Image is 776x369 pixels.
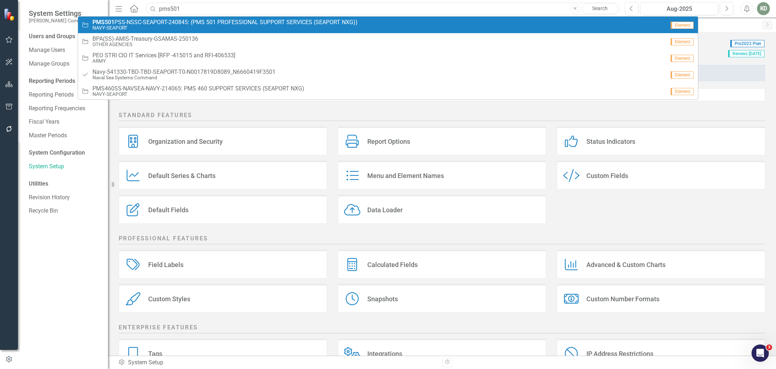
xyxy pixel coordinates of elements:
a: Reporting Periods [29,91,101,99]
span: BPA(SS)-AMIS-Treasury-GSAMAS-250136 [92,36,198,42]
a: Fiscal Years [29,118,101,126]
span: PMS460SS-NAVSEA-NAVY-214065: PMS 460 SUPPORT SERVICES (SEAPORT NXG) [92,85,304,92]
a: Reporting Frequencies [29,105,101,113]
span: Element [671,22,694,29]
small: OTHER AGENCIES [92,42,198,47]
span: 3 [766,344,772,350]
div: Organization and Security [148,137,223,146]
small: ARMY [92,58,235,64]
a: Navy-541330-TBD-TBD-SEAPORT-T0-N0017819D8089_N6660419F3501Naval Sea Systems CommandElement [78,66,698,83]
img: logo_orange.svg [12,12,17,17]
div: Reporting Periods [29,77,101,85]
a: PMS501PSS-NSSC-SEAPORT-240845: (PMS 501 PROFESSIONAL SUPPORT SERVICES (SEAPORT NXG))NAVY-SEAPORTE... [78,17,698,33]
a: PMS460SS-NAVSEA-NAVY-214065: PMS 460 SUPPORT SERVICES (SEAPORT NXG)NAVY-SEAPORTElement [78,83,698,99]
div: Advanced & Custom Charts [586,261,666,269]
div: Menu and Element Names [367,172,444,180]
img: tab_domain_overview_orange.svg [19,42,25,48]
img: website_grey.svg [12,19,17,25]
div: Domain Overview [27,43,64,47]
span: System Settings [29,9,92,18]
div: Calculated Fields [367,261,418,269]
button: Aug-2025 [640,2,718,15]
div: v 4.0.25 [20,12,35,17]
a: Manage Users [29,46,101,54]
a: Recycle Bin [29,207,101,215]
div: Integrations [367,350,402,358]
span: Element [671,71,694,79]
span: Element [671,88,694,95]
span: Element [671,55,694,62]
img: tab_keywords_by_traffic_grey.svg [72,42,77,48]
div: System Setup [118,359,437,367]
div: Users and Groups [29,32,101,41]
span: Element [671,38,694,45]
h2: Professional Features [119,235,765,244]
div: Report Options [367,137,410,146]
div: Custom Number Formats [586,295,659,303]
div: System Configuration [29,149,101,157]
span: Navy-541330-TBD-TBD-SEAPORT-T0-N0017819D8089_N6660419F3501 [92,69,276,75]
div: Tags [148,350,162,358]
div: IP Address Restrictions [586,350,653,358]
div: Utilities [29,180,101,188]
h2: Standard Features [119,111,765,121]
span: PEO STRI CIO IT Services [RFP -415015 and RFI-406533] [92,52,235,59]
span: Renews [DATE] [728,50,764,57]
button: KD [757,2,770,15]
div: Custom Fields [586,172,628,180]
div: Domain: [DOMAIN_NAME] [19,19,79,25]
a: Search [582,4,618,14]
a: Master Periods [29,132,101,140]
img: ClearPoint Strategy [4,8,16,21]
small: NAVY-SEAPORT [92,92,304,97]
a: PEO STRI CIO IT Services [RFP -415015 and RFI-406533]ARMYElement [78,50,698,66]
div: Status Indicators [586,137,635,146]
div: Data Loader [367,206,403,214]
div: Keywords by Traffic [80,43,121,47]
a: Revision History [29,194,101,202]
strong: PMS501 [92,19,114,26]
div: Default Fields [148,206,189,214]
a: System Setup [29,163,101,171]
iframe: Intercom live chat [752,344,769,362]
div: Custom Styles [148,295,190,303]
small: [PERSON_NAME] Companies [29,18,92,23]
small: NAVY-SEAPORT [92,25,358,31]
a: Manage Groups [29,60,101,68]
small: Naval Sea Systems Command [92,75,276,80]
div: Default Series & Charts [148,172,215,180]
div: Field Labels [148,261,183,269]
div: Aug-2025 [643,5,716,13]
span: Pro2023 Plan [730,40,764,47]
span: PSS-NSSC-SEAPORT-240845: (PMS 501 PROFESSIONAL SUPPORT SERVICES (SEAPORT NXG)) [92,19,358,26]
h2: Enterprise Features [119,324,765,333]
a: BPA(SS)-AMIS-Treasury-GSAMAS-250136OTHER AGENCIESElement [78,33,698,50]
div: Snapshots [367,295,398,303]
input: Search ClearPoint... [146,3,620,15]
